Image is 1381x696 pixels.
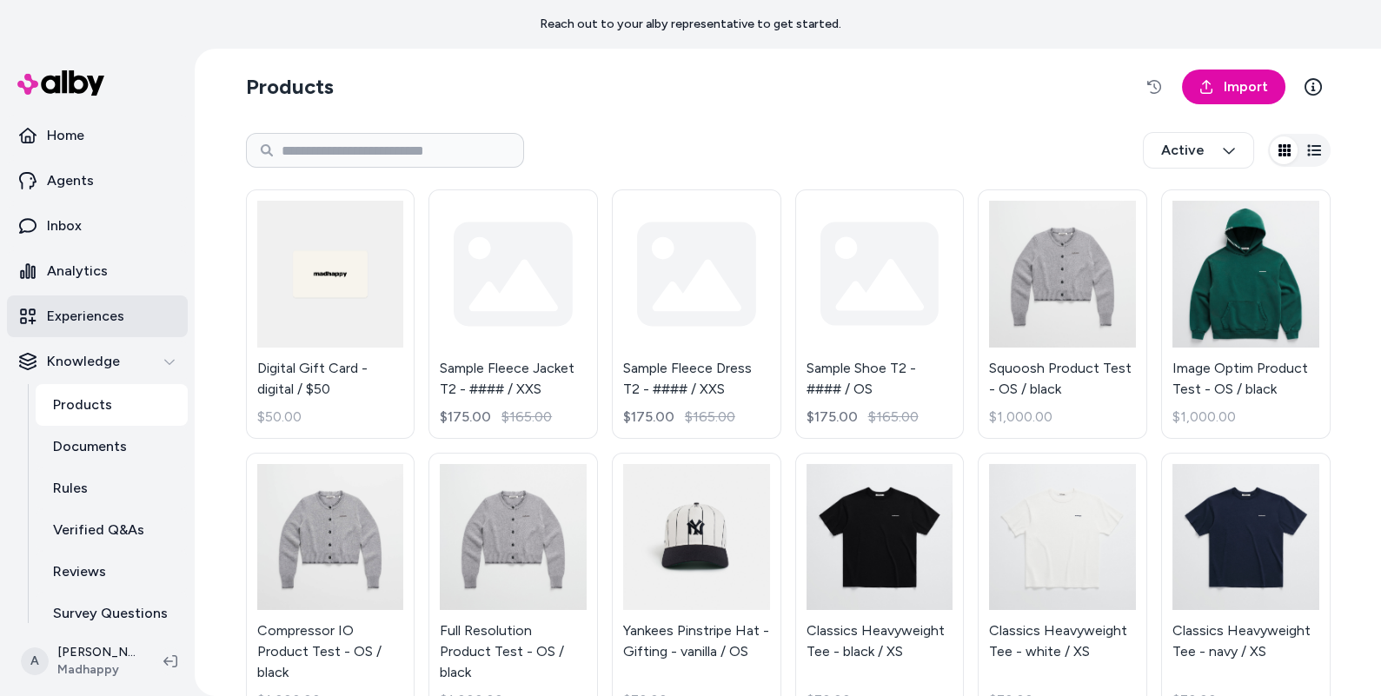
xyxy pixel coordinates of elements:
[795,189,965,439] a: Sample Shoe T2 - #### / OS$175.00$165.00
[246,73,334,101] h2: Products
[428,189,598,439] a: Sample Fleece Jacket T2 - #### / XXS$175.00$165.00
[7,160,188,202] a: Agents
[36,426,188,467] a: Documents
[36,384,188,426] a: Products
[246,189,415,439] a: Digital Gift Card - digital / $50Digital Gift Card - digital / $50$50.00
[53,603,168,624] p: Survey Questions
[21,647,49,675] span: A
[53,436,127,457] p: Documents
[36,467,188,509] a: Rules
[7,205,188,247] a: Inbox
[1161,189,1331,439] a: Image Optim Product Test - OS / blackImage Optim Product Test - OS / black$1,000.00
[53,478,88,499] p: Rules
[10,633,149,689] button: A[PERSON_NAME]Madhappy
[978,189,1147,439] a: Squoosh Product Test - OS / blackSquoosh Product Test - OS / black$1,000.00
[7,250,188,292] a: Analytics
[36,551,188,593] a: Reviews
[612,189,781,439] a: Sample Fleece Dress T2 - #### / XXS$175.00$165.00
[57,661,136,679] span: Madhappy
[57,644,136,661] p: [PERSON_NAME]
[47,261,108,282] p: Analytics
[7,295,188,337] a: Experiences
[47,215,82,236] p: Inbox
[53,561,106,582] p: Reviews
[36,509,188,551] a: Verified Q&As
[1182,70,1285,104] a: Import
[1224,76,1268,97] span: Import
[540,16,841,33] p: Reach out to your alby representative to get started.
[53,394,112,415] p: Products
[1143,132,1254,169] button: Active
[47,170,94,191] p: Agents
[7,115,188,156] a: Home
[53,520,144,540] p: Verified Q&As
[17,70,104,96] img: alby Logo
[36,593,188,634] a: Survey Questions
[7,341,188,382] button: Knowledge
[47,351,120,372] p: Knowledge
[47,306,124,327] p: Experiences
[47,125,84,146] p: Home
